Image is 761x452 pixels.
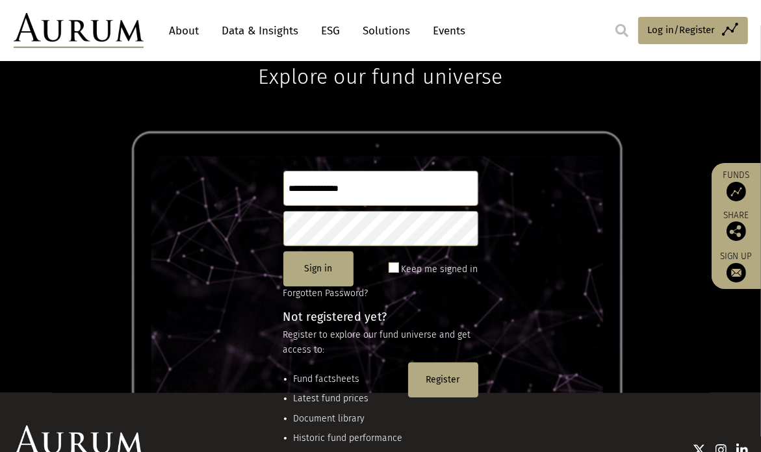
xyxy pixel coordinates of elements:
li: Latest fund prices [294,392,403,406]
a: Sign up [718,251,755,282]
img: Share this post [727,221,746,241]
img: Sign up to our newsletter [727,263,746,282]
p: Register to explore our fund universe and get access to: [283,328,478,357]
a: Data & Insights [216,19,305,43]
button: Register [408,362,478,397]
h4: Not registered yet? [283,311,478,323]
li: Fund factsheets [294,372,403,386]
label: Keep me signed in [402,262,478,277]
img: Aurum [14,13,144,48]
img: Access Funds [727,182,746,201]
a: ESG [315,19,347,43]
img: search.svg [615,24,628,37]
a: Funds [718,169,755,201]
button: Sign in [283,251,354,286]
a: Forgotten Password? [283,288,368,299]
a: Solutions [357,19,417,43]
a: Log in/Register [638,17,748,44]
li: Document library [294,412,403,426]
span: Log in/Register [648,22,716,38]
a: Events [427,19,466,43]
div: Share [718,211,755,241]
a: About [163,19,206,43]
